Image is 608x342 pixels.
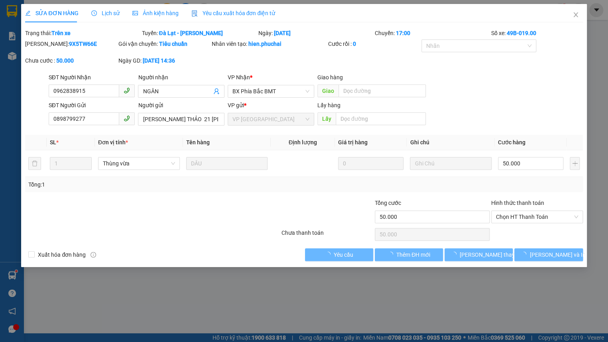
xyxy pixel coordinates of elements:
b: Đà Lạt - [PERSON_NAME] [159,30,223,36]
span: clock-circle [91,10,97,16]
b: Tiêu chuẩn [159,41,187,47]
button: Close [565,4,587,26]
b: 9X5TW66E [69,41,97,47]
button: [PERSON_NAME] và In [514,248,582,261]
span: VP Nhận [228,74,250,81]
span: phone [124,87,130,94]
span: loading [451,252,460,257]
div: [PERSON_NAME]: [25,39,117,48]
span: loading [521,252,529,257]
span: [PERSON_NAME] và In [529,250,585,259]
button: delete [28,157,41,170]
div: 0373222099 [7,55,88,66]
div: Tổng: 1 [28,180,235,189]
label: Hình thức thanh toán [491,200,544,206]
span: Lịch sử [91,10,120,16]
th: Ghi chú [407,135,495,150]
b: Trên xe [51,30,71,36]
input: Dọc đường [338,85,426,97]
div: Chưa cước : [25,56,117,65]
span: Giao hàng [317,74,343,81]
span: Giao [317,85,338,97]
div: Trạng thái: [24,29,141,37]
span: Ảnh kiện hàng [132,10,179,16]
b: 17:00 [396,30,410,36]
span: loading [388,252,396,257]
div: [PERSON_NAME](116/43 Y MOAN) [93,26,157,55]
span: Lấy hàng [317,102,340,108]
b: [DATE] [274,30,291,36]
span: Thùng vừa [103,157,175,169]
span: VP Đà Lạt [232,113,309,125]
span: loading [325,252,334,257]
span: Lấy [317,112,336,125]
span: [PERSON_NAME] thay đổi [460,250,523,259]
span: Yêu cầu xuất hóa đơn điện tử [191,10,275,16]
span: Định lượng [289,139,317,145]
div: SĐT Người Nhận [49,73,135,82]
input: Ghi Chú [410,157,492,170]
span: Giá trị hàng [338,139,368,145]
span: SỬA ĐƠN HÀNG [25,10,78,16]
span: Yêu cầu [334,250,353,259]
div: Chưa thanh toán [281,228,374,242]
div: VP gửi [228,101,314,110]
div: Người nhận [138,73,224,82]
span: Nhận: [93,8,112,16]
div: Cước rồi : [328,39,420,48]
div: Tuyến: [141,29,258,37]
div: VP [GEOGRAPHIC_DATA] [7,7,88,26]
div: Gói vận chuyển: [118,39,210,48]
span: Thêm ĐH mới [396,250,430,259]
div: Ngày: [258,29,374,37]
span: Chọn HT Thanh Toán [496,211,578,223]
span: user-add [213,88,220,94]
button: Thêm ĐH mới [375,248,443,261]
b: [DATE] 14:36 [143,57,175,64]
button: [PERSON_NAME] thay đổi [445,248,513,261]
span: SL [50,139,56,145]
span: phone [124,115,130,122]
span: picture [132,10,138,16]
span: edit [25,10,31,16]
div: 0971746148 [93,55,157,66]
div: Nhân viên tạo: [212,39,327,48]
span: Tên hàng [186,139,210,145]
input: Dọc đường [336,112,426,125]
span: Xuất hóa đơn hàng [35,250,89,259]
div: [PERSON_NAME] (274 [PERSON_NAME]) [7,26,88,55]
b: 0 [353,41,356,47]
span: Gửi: [7,8,19,16]
span: Đơn vị tính [98,139,128,145]
img: icon [191,10,198,17]
div: Ngày GD: [118,56,210,65]
b: 50.000 [56,57,74,64]
button: Yêu cầu [305,248,373,261]
span: close [573,12,579,18]
input: VD: Bàn, Ghế [186,157,268,170]
button: plus [570,157,579,170]
input: 0 [338,157,404,170]
div: Số xe: [490,29,584,37]
div: Người gửi [138,101,224,110]
span: info-circle [91,252,96,257]
div: Chuyến: [374,29,490,37]
b: 49B-019.00 [507,30,536,36]
div: BX Phía Bắc BMT [93,7,157,26]
span: BX Phía Bắc BMT [232,85,309,97]
span: Tổng cước [375,200,401,206]
b: hien.phuchai [248,41,281,47]
span: Cước hàng [498,139,525,145]
div: SĐT Người Gửi [49,101,135,110]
